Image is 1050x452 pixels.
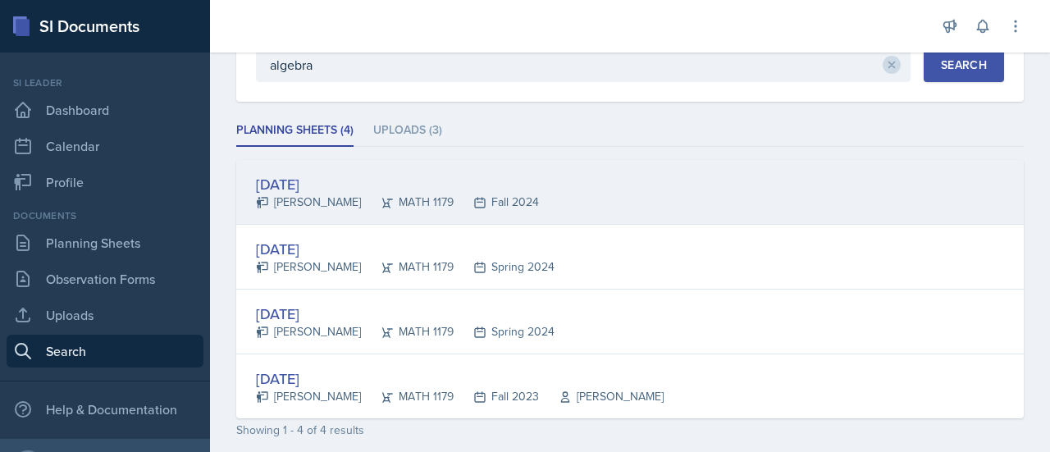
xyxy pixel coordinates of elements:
[539,388,664,405] div: [PERSON_NAME]
[7,208,203,223] div: Documents
[236,115,354,147] li: Planning Sheets (4)
[361,323,454,340] div: MATH 1179
[256,238,555,260] div: [DATE]
[256,258,361,276] div: [PERSON_NAME]
[361,194,454,211] div: MATH 1179
[941,58,987,71] div: Search
[361,258,454,276] div: MATH 1179
[454,323,555,340] div: Spring 2024
[361,388,454,405] div: MATH 1179
[236,422,1024,439] div: Showing 1 - 4 of 4 results
[924,48,1004,82] button: Search
[7,263,203,295] a: Observation Forms
[256,303,555,325] div: [DATE]
[256,48,911,82] input: Enter search phrase
[7,166,203,199] a: Profile
[256,388,361,405] div: [PERSON_NAME]
[454,258,555,276] div: Spring 2024
[256,368,664,390] div: [DATE]
[7,130,203,162] a: Calendar
[454,194,539,211] div: Fall 2024
[7,335,203,368] a: Search
[256,323,361,340] div: [PERSON_NAME]
[7,393,203,426] div: Help & Documentation
[373,115,442,147] li: Uploads (3)
[7,75,203,90] div: Si leader
[7,226,203,259] a: Planning Sheets
[7,94,203,126] a: Dashboard
[7,299,203,331] a: Uploads
[256,194,361,211] div: [PERSON_NAME]
[256,173,539,195] div: [DATE]
[454,388,539,405] div: Fall 2023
